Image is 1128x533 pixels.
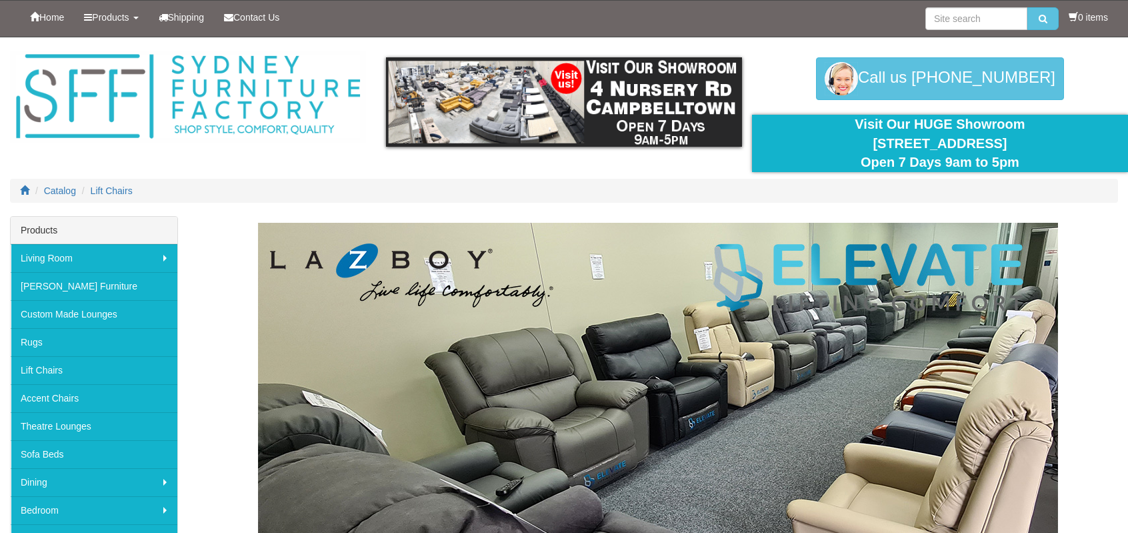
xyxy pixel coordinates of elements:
[11,440,177,468] a: Sofa Beds
[168,12,205,23] span: Shipping
[92,12,129,23] span: Products
[386,57,742,147] img: showroom.gif
[11,496,177,524] a: Bedroom
[11,300,177,328] a: Custom Made Lounges
[11,217,177,244] div: Products
[10,51,366,143] img: Sydney Furniture Factory
[233,12,279,23] span: Contact Us
[44,185,76,196] a: Catalog
[149,1,215,34] a: Shipping
[74,1,148,34] a: Products
[11,328,177,356] a: Rugs
[11,384,177,412] a: Accent Chairs
[39,12,64,23] span: Home
[20,1,74,34] a: Home
[91,185,133,196] a: Lift Chairs
[1069,11,1108,24] li: 0 items
[214,1,289,34] a: Contact Us
[11,412,177,440] a: Theatre Lounges
[11,468,177,496] a: Dining
[11,244,177,272] a: Living Room
[762,115,1118,172] div: Visit Our HUGE Showroom [STREET_ADDRESS] Open 7 Days 9am to 5pm
[925,7,1027,30] input: Site search
[11,356,177,384] a: Lift Chairs
[11,272,177,300] a: [PERSON_NAME] Furniture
